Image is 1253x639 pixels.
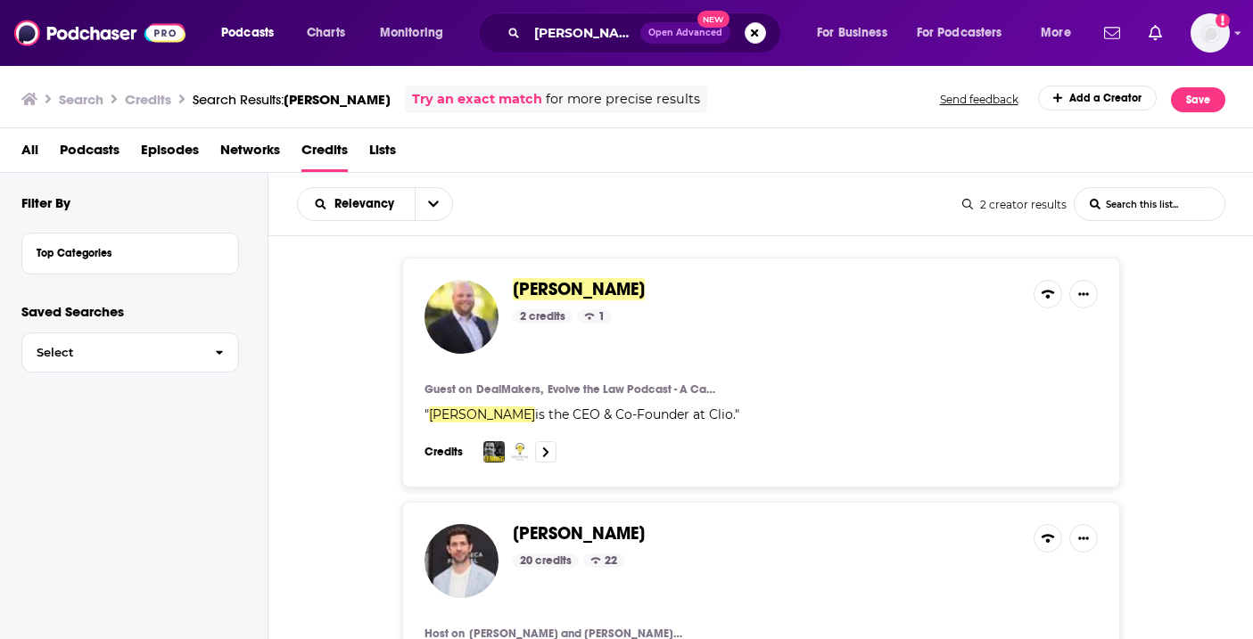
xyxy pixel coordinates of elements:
span: [PERSON_NAME] [513,278,645,300]
a: [PERSON_NAME] [513,280,645,299]
span: Monitoring [380,20,443,45]
a: Podcasts [60,135,120,172]
span: Logged in as abbie.hatfield [1191,13,1230,53]
span: Charts [307,20,345,45]
span: Select [22,347,201,358]
a: Lists [369,135,396,172]
img: DealMakers [483,441,505,463]
span: More [1041,20,1071,45]
h3: Search [59,91,103,108]
h4: DealMakers, [476,382,543,397]
h4: Evolve the Law Podcast - A Ca… [548,382,715,397]
span: For Business [817,20,887,45]
button: Select [21,332,239,373]
button: open menu [905,19,1028,47]
span: [PERSON_NAME] [513,522,645,545]
img: Evolve the Law Podcast - A Catalyst For Legal Innovation [509,441,531,463]
a: All [21,135,38,172]
button: Show profile menu [1191,13,1230,53]
h4: Guest on [425,382,472,397]
button: Show More Button [1069,524,1098,553]
button: open menu [367,19,466,47]
a: Credits [301,135,348,172]
a: Networks [220,135,280,172]
div: 2 credits [513,309,573,324]
span: [PERSON_NAME] [429,406,535,422]
span: [PERSON_NAME] [284,91,391,108]
div: 1 [577,309,612,324]
button: open menu [1028,19,1093,47]
img: User Profile [1191,13,1230,53]
div: Search podcasts, credits, & more... [495,12,798,53]
a: Try an exact match [412,89,542,110]
span: Open Advanced [648,29,722,37]
div: 20 credits [513,553,579,568]
button: Top Categories [37,241,224,263]
img: Jack Newton [425,280,499,354]
span: for more precise results [546,89,700,110]
button: open menu [804,19,910,47]
a: Search Results:[PERSON_NAME] [193,91,391,108]
span: New [697,11,730,28]
a: Evolve the Law Podcast - A Catalyst For Legal Innovation [548,382,715,397]
input: Search podcasts, credits, & more... [527,19,640,47]
h2: Choose List sort [297,187,453,221]
button: open menu [298,198,415,210]
span: For Podcasters [917,20,1002,45]
h3: Credits [125,91,171,108]
span: is the CEO & Co-Founder at Clio. [535,406,735,422]
h3: Credits [425,445,469,459]
button: Save [1171,87,1225,112]
button: Send feedback [935,86,1024,113]
a: Show notifications dropdown [1097,18,1127,48]
a: Episodes [141,135,199,172]
p: Saved Searches [21,303,239,320]
img: John Krasinski [425,524,499,598]
a: DealMakers [476,382,543,397]
div: Top Categories [37,247,212,259]
a: Show notifications dropdown [1142,18,1169,48]
h2: Filter By [21,194,70,211]
span: " " [425,406,739,422]
img: Podchaser - Follow, Share and Rate Podcasts [14,16,185,50]
div: Search Results: [193,91,391,108]
a: Add a Creator [1038,86,1158,111]
button: open menu [415,188,452,220]
svg: Add a profile image [1216,13,1230,28]
div: 22 [583,553,624,568]
button: open menu [209,19,297,47]
span: Relevancy [334,198,400,210]
button: Show More Button [1069,280,1098,308]
span: Podcasts [221,20,274,45]
a: [PERSON_NAME] [513,524,645,544]
a: Charts [295,19,356,47]
div: 2 creator results [962,198,1067,211]
button: Open AdvancedNew [640,22,730,44]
